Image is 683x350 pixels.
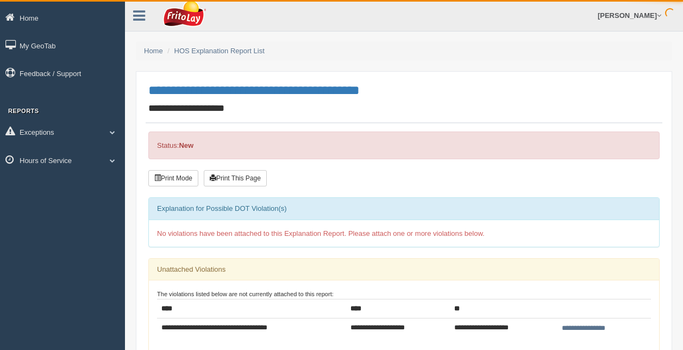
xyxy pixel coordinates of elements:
div: Status: [148,132,660,159]
div: Explanation for Possible DOT Violation(s) [149,198,659,220]
a: Home [144,47,163,55]
div: Unattached Violations [149,259,659,280]
strong: New [179,141,193,149]
small: The violations listed below are not currently attached to this report: [157,291,334,297]
a: HOS Explanation Report List [174,47,265,55]
button: Print Mode [148,170,198,186]
button: Print This Page [204,170,267,186]
span: No violations have been attached to this Explanation Report. Please attach one or more violations... [157,229,485,237]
